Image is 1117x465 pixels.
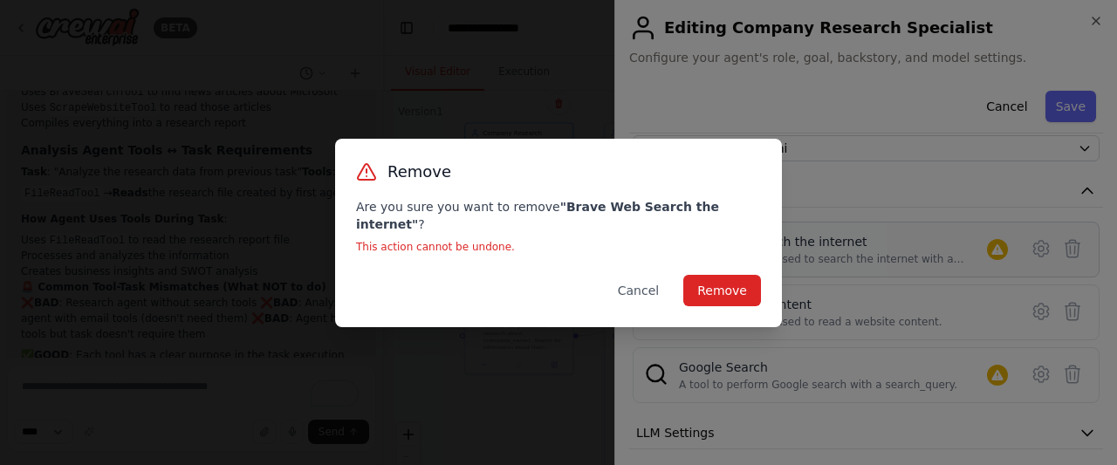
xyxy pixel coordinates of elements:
[683,275,761,306] button: Remove
[356,200,719,231] strong: " Brave Web Search the internet "
[356,240,761,254] p: This action cannot be undone.
[387,160,451,184] h3: Remove
[356,198,761,233] p: Are you sure you want to remove ?
[604,275,673,306] button: Cancel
